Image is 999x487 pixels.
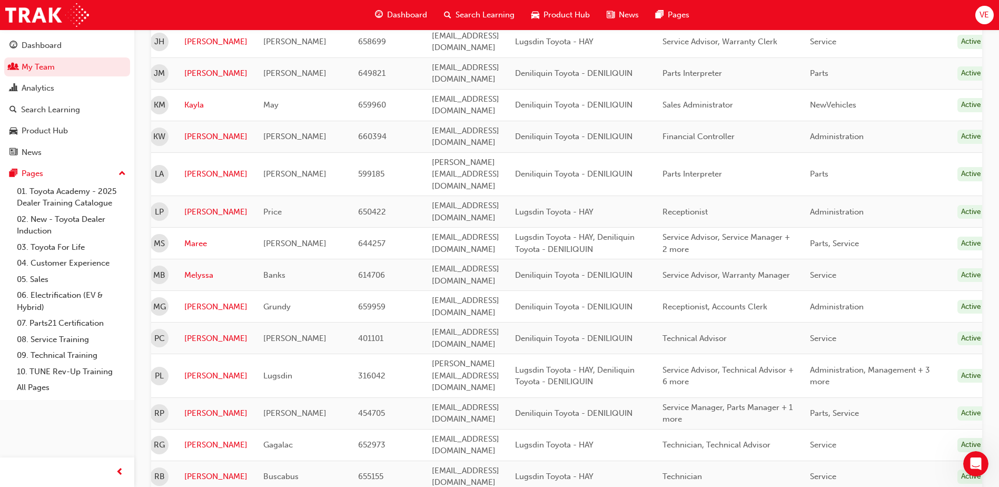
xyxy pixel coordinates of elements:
[662,302,767,311] span: Receptionist, Accounts Clerk
[432,201,499,222] span: [EMAIL_ADDRESS][DOMAIN_NAME]
[184,67,248,80] a: [PERSON_NAME]
[184,269,248,281] a: Melyssa
[154,36,164,48] span: JH
[662,334,727,343] span: Technical Advisor
[662,403,793,424] span: Service Manager, Parts Manager + 1 more
[963,451,988,476] iframe: Intercom live chat
[4,36,130,55] a: Dashboard
[358,239,385,248] span: 644257
[810,334,836,343] span: Service
[118,167,126,181] span: up-icon
[184,36,248,48] a: [PERSON_NAME]
[184,238,248,250] a: Maree
[810,207,864,217] span: Administration
[263,472,299,481] span: Buscabus
[263,334,327,343] span: [PERSON_NAME]
[358,440,385,450] span: 652973
[358,100,386,110] span: 659960
[810,169,828,179] span: Parts
[980,9,989,21] span: VE
[647,4,698,26] a: pages-iconPages
[155,370,164,382] span: PL
[9,84,17,93] span: chart-icon
[515,232,635,254] span: Lugsdin Toyota - HAY, Deniliquin Toyota - DENILIQUIN
[515,472,594,481] span: Lugsdin Toyota - HAY
[184,407,248,420] a: [PERSON_NAME]
[13,332,130,348] a: 08. Service Training
[358,371,385,381] span: 316042
[263,302,291,311] span: Grundy
[662,232,790,254] span: Service Advisor, Service Manager + 2 more
[543,9,590,21] span: Product Hub
[22,147,42,159] div: News
[263,440,293,450] span: Gagalac
[810,239,859,248] span: Parts, Service
[662,440,770,450] span: Technician, Technical Advisor
[957,205,985,219] div: Active
[957,369,985,383] div: Active
[263,270,285,280] span: Banks
[810,365,930,387] span: Administration, Management + 3 more
[13,211,130,239] a: 02. New - Toyota Dealer Induction
[810,37,836,46] span: Service
[432,158,499,191] span: [PERSON_NAME][EMAIL_ADDRESS][DOMAIN_NAME]
[358,408,385,418] span: 454705
[375,8,383,22] span: guage-icon
[662,270,790,280] span: Service Advisor, Warranty Manager
[13,364,130,380] a: 10. TUNE Rev-Up Training
[184,301,248,313] a: [PERSON_NAME]
[155,168,164,180] span: LA
[9,126,17,136] span: car-icon
[155,206,164,218] span: LP
[957,470,985,484] div: Active
[4,121,130,141] a: Product Hub
[432,434,499,456] span: [EMAIL_ADDRESS][DOMAIN_NAME]
[662,207,708,217] span: Receptionist
[957,66,985,81] div: Active
[662,37,777,46] span: Service Advisor, Warranty Clerk
[263,37,327,46] span: [PERSON_NAME]
[4,100,130,120] a: Search Learning
[358,472,383,481] span: 655155
[4,34,130,164] button: DashboardMy TeamAnalyticsSearch LearningProduct HubNews
[810,132,864,141] span: Administration
[432,359,499,392] span: [PERSON_NAME][EMAIL_ADDRESS][DOMAIN_NAME]
[154,471,165,483] span: RB
[13,271,130,288] a: 05. Sales
[13,379,130,396] a: All Pages
[662,100,733,110] span: Sales Administrator
[153,131,165,143] span: KW
[263,100,279,110] span: May
[263,371,292,381] span: Lugsdin
[957,406,985,421] div: Active
[358,334,383,343] span: 401101
[432,126,499,148] span: [EMAIL_ADDRESS][DOMAIN_NAME]
[358,302,385,311] span: 659959
[619,9,639,21] span: News
[184,370,248,382] a: [PERSON_NAME]
[662,132,735,141] span: Financial Controller
[515,440,594,450] span: Lugsdin Toyota - HAY
[444,8,451,22] span: search-icon
[957,98,985,112] div: Active
[957,332,985,346] div: Active
[9,63,17,72] span: people-icon
[22,168,43,180] div: Pages
[957,268,985,283] div: Active
[367,4,436,26] a: guage-iconDashboard
[387,9,427,21] span: Dashboard
[957,237,985,251] div: Active
[154,67,165,80] span: JM
[184,333,248,345] a: [PERSON_NAME]
[9,41,17,51] span: guage-icon
[432,63,499,84] span: [EMAIL_ADDRESS][DOMAIN_NAME]
[662,365,794,387] span: Service Advisor, Technical Advisor + 6 more
[184,471,248,483] a: [PERSON_NAME]
[4,164,130,183] button: Pages
[598,4,647,26] a: news-iconNews
[184,206,248,218] a: [PERSON_NAME]
[957,438,985,452] div: Active
[957,35,985,49] div: Active
[662,472,702,481] span: Technician
[263,169,327,179] span: [PERSON_NAME]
